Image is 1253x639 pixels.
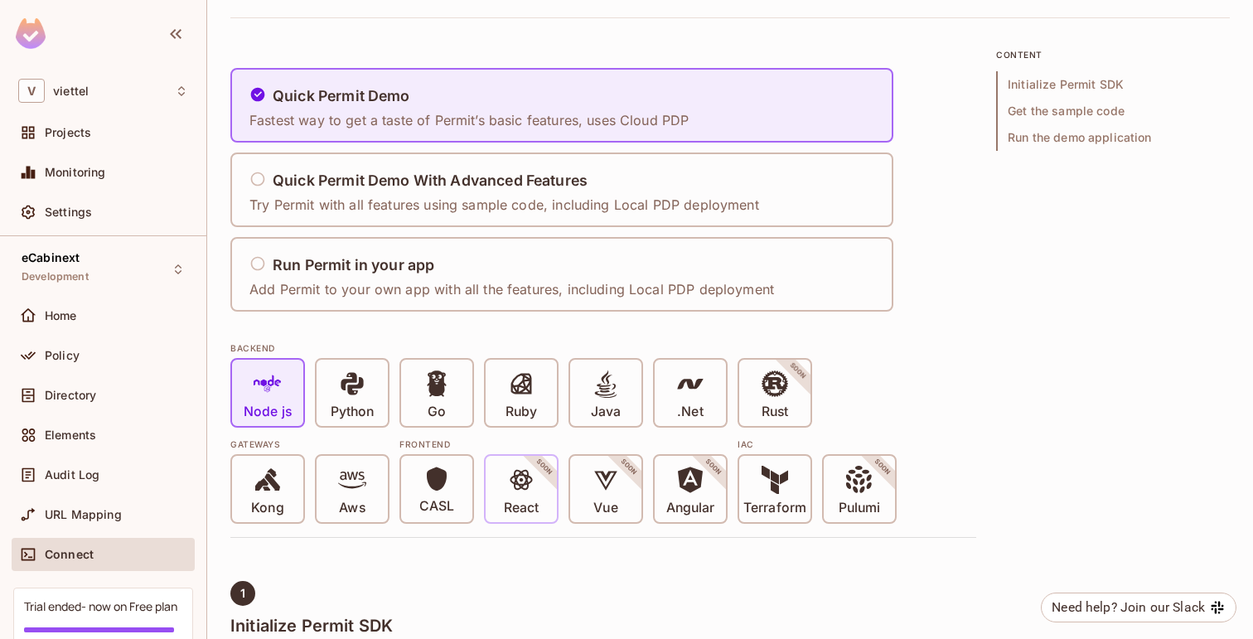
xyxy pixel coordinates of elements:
span: Initialize Permit SDK [996,71,1230,98]
img: SReyMgAAAABJRU5ErkJggg== [16,18,46,49]
span: SOON [766,339,830,404]
span: Directory [45,389,96,402]
span: SOON [512,435,577,500]
h5: Quick Permit Demo [273,88,410,104]
p: Terraform [743,500,806,516]
div: Need help? Join our Slack [1052,598,1205,617]
span: Monitoring [45,166,106,179]
p: Aws [339,500,365,516]
span: SOON [597,435,661,500]
div: Gateways [230,438,389,451]
p: content [996,48,1230,61]
p: Ruby [506,404,537,420]
span: Home [45,309,77,322]
p: Python [331,404,374,420]
span: V [18,79,45,103]
span: Workspace: viettel [53,85,89,98]
div: IAC [738,438,897,451]
p: Node js [244,404,292,420]
span: eCabinext [22,251,80,264]
div: BACKEND [230,341,976,355]
p: Try Permit with all features using sample code, including Local PDP deployment [249,196,759,214]
div: Frontend [399,438,728,451]
p: Angular [666,500,715,516]
span: Settings [45,206,92,219]
span: SOON [850,435,915,500]
p: React [504,500,539,516]
p: .Net [677,404,703,420]
span: Audit Log [45,468,99,482]
span: Connect [45,548,94,561]
p: Go [428,404,446,420]
p: Add Permit to your own app with all the features, including Local PDP deployment [249,280,774,298]
span: URL Mapping [45,508,122,521]
h5: Quick Permit Demo With Advanced Features [273,172,588,189]
span: Elements [45,428,96,442]
p: Kong [251,500,283,516]
span: SOON [681,435,746,500]
span: Get the sample code [996,98,1230,124]
span: Run the demo application [996,124,1230,151]
div: Trial ended- now on Free plan [24,598,177,614]
span: Policy [45,349,80,362]
p: Pulumi [839,500,880,516]
h5: Run Permit in your app [273,257,434,274]
h4: Initialize Permit SDK [230,616,976,636]
p: Vue [593,500,617,516]
p: CASL [419,498,454,515]
p: Rust [762,404,788,420]
span: 1 [240,587,245,600]
p: Java [591,404,621,420]
span: Projects [45,126,91,139]
p: Fastest way to get a taste of Permit’s basic features, uses Cloud PDP [249,111,689,129]
span: Development [22,270,89,283]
